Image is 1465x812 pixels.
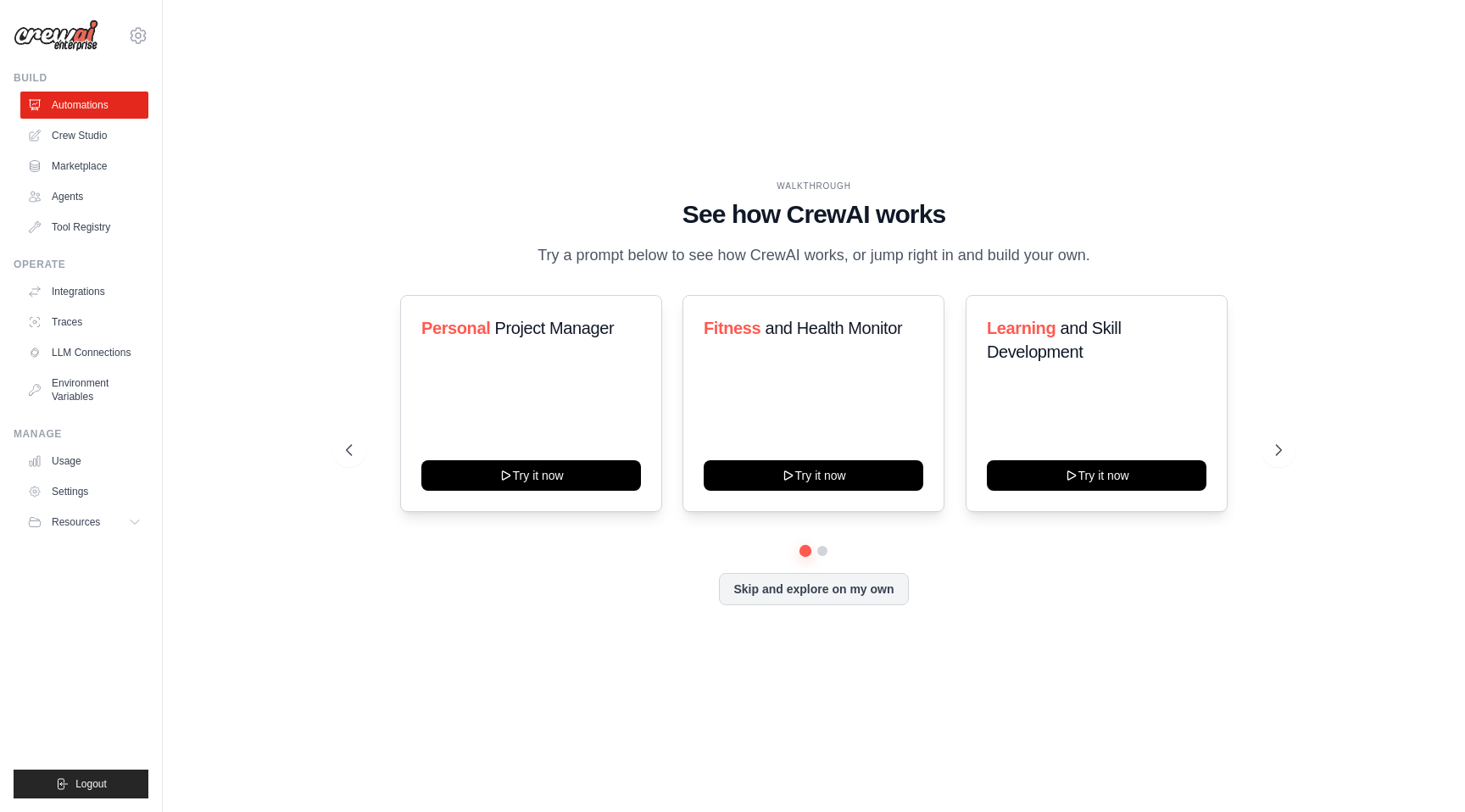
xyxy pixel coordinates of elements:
[20,370,148,410] a: Environment Variables
[494,319,614,337] span: Project Manager
[704,460,923,491] button: Try it now
[20,278,148,305] a: Integrations
[20,448,148,475] a: Usage
[719,573,908,605] button: Skip and explore on my own
[346,199,1282,230] h1: See how CrewAI works
[529,243,1099,268] p: Try a prompt below to see how CrewAI works, or jump right in and build your own.
[20,309,148,336] a: Traces
[75,777,107,791] span: Logout
[704,319,760,337] span: Fitness
[14,770,148,798] button: Logout
[20,478,148,505] a: Settings
[20,214,148,241] a: Tool Registry
[766,319,903,337] span: and Health Monitor
[421,319,490,337] span: Personal
[20,183,148,210] a: Agents
[20,122,148,149] a: Crew Studio
[987,460,1206,491] button: Try it now
[52,515,100,529] span: Resources
[20,339,148,366] a: LLM Connections
[14,19,98,52] img: Logo
[346,180,1282,192] div: WALKTHROUGH
[20,92,148,119] a: Automations
[20,509,148,536] button: Resources
[987,319,1056,337] span: Learning
[14,427,148,441] div: Manage
[14,71,148,85] div: Build
[421,460,641,491] button: Try it now
[14,258,148,271] div: Operate
[987,319,1121,361] span: and Skill Development
[20,153,148,180] a: Marketplace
